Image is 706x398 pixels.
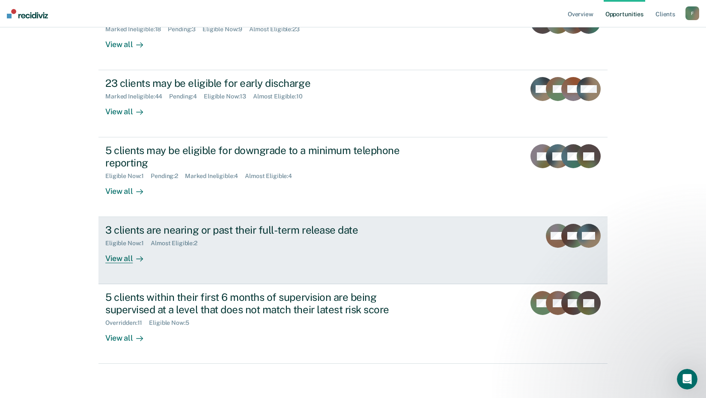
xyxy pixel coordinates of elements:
div: Almost Eligible : 23 [249,26,307,33]
div: Almost Eligible : 4 [245,172,299,180]
div: Eligible Now : 1 [105,172,151,180]
div: Pending : 4 [169,93,204,100]
div: Pending : 2 [151,172,185,180]
a: 5 clients may be eligible for downgrade to a minimum telephone reportingEligible Now:1Pending:2Ma... [98,137,608,217]
div: View all [105,33,153,49]
div: Pending : 3 [168,26,203,33]
a: 32 clients may be eligible for a supervision level downgradeMarked Ineligible:18Pending:3Eligible... [98,3,608,70]
div: View all [105,180,153,196]
div: View all [105,327,153,343]
a: 5 clients within their first 6 months of supervision are being supervised at a level that does no... [98,284,608,364]
div: 23 clients may be eligible for early discharge [105,77,406,89]
div: Eligible Now : 1 [105,240,151,247]
div: Almost Eligible : 10 [253,93,310,100]
div: Eligible Now : 9 [203,26,249,33]
a: 23 clients may be eligible for early dischargeMarked Ineligible:44Pending:4Eligible Now:13Almost ... [98,70,608,137]
div: Overridden : 11 [105,319,149,327]
a: 3 clients are nearing or past their full-term release dateEligible Now:1Almost Eligible:2View all [98,217,608,284]
div: Marked Ineligible : 4 [185,172,245,180]
div: Eligible Now : 13 [204,93,253,100]
div: Eligible Now : 5 [149,319,196,327]
button: F [685,6,699,20]
div: 5 clients may be eligible for downgrade to a minimum telephone reporting [105,144,406,169]
img: Recidiviz [7,9,48,18]
iframe: Intercom live chat [677,369,697,389]
div: Almost Eligible : 2 [151,240,204,247]
div: Marked Ineligible : 44 [105,93,169,100]
div: 5 clients within their first 6 months of supervision are being supervised at a level that does no... [105,291,406,316]
div: Marked Ineligible : 18 [105,26,168,33]
div: View all [105,247,153,264]
div: 3 clients are nearing or past their full-term release date [105,224,406,236]
div: View all [105,100,153,117]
